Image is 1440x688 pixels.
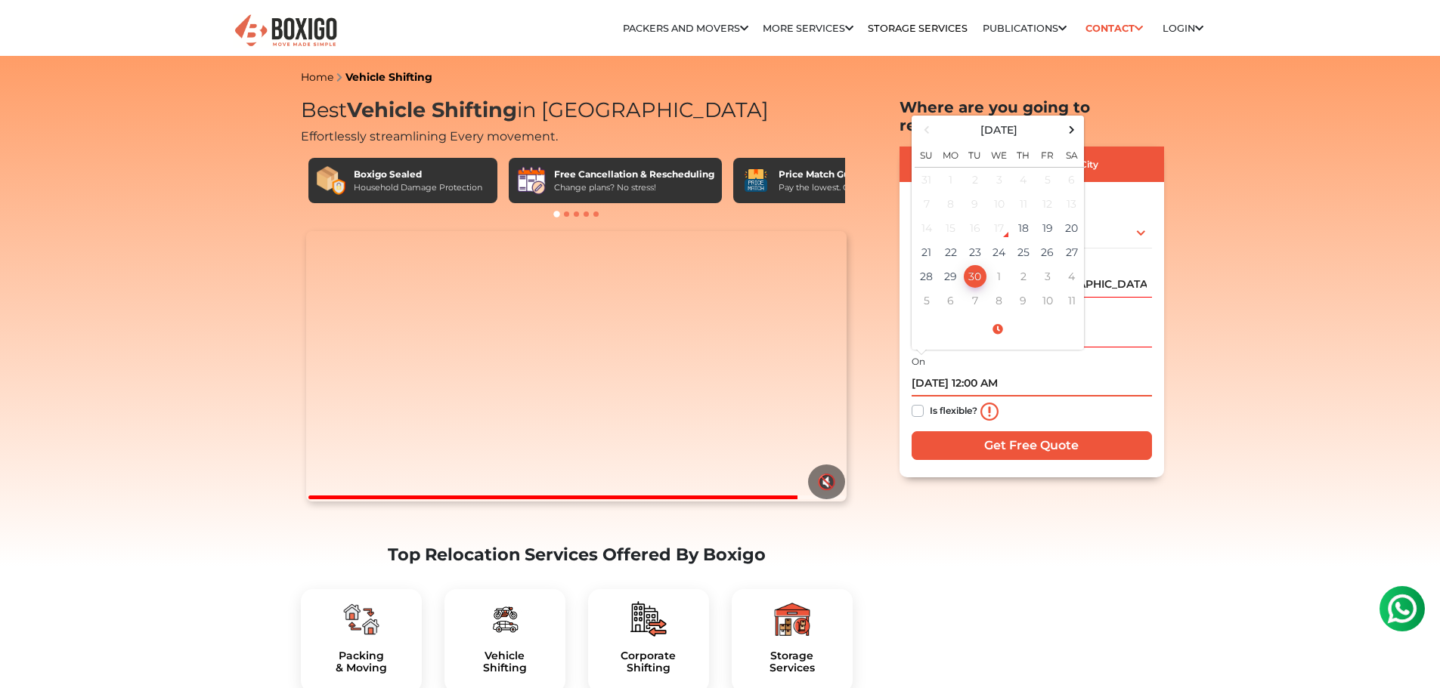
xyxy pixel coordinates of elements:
h2: Top Relocation Services Offered By Boxigo [301,545,853,565]
label: Is flexible? [930,402,977,418]
div: Free Cancellation & Rescheduling [554,168,714,181]
th: Select Month [939,119,1060,140]
a: Select Time [915,322,1081,336]
img: boxigo_packers_and_movers_plan [774,601,810,637]
th: We [987,140,1011,168]
th: Tu [963,140,987,168]
span: Effortlessly streamlining Every movement. [301,129,558,143]
div: Change plans? No stress! [554,181,714,194]
span: Next Month [1061,119,1082,140]
h1: Best in [GEOGRAPHIC_DATA] [301,98,853,123]
h5: Corporate Shifting [600,649,697,675]
h5: Storage Services [744,649,841,675]
h5: Vehicle Shifting [457,649,553,675]
a: StorageServices [744,649,841,675]
div: Household Damage Protection [354,181,482,194]
img: boxigo_packers_and_movers_plan [343,601,379,637]
img: whatsapp-icon.svg [15,15,45,45]
a: Packing& Moving [313,649,410,675]
a: Storage Services [868,23,968,34]
input: Moving date [912,370,1152,396]
img: Price Match Guarantee [741,165,771,196]
video: Your browser does not support the video tag. [306,231,847,501]
th: Th [1011,140,1036,168]
img: Boxigo [233,13,339,50]
th: Fr [1036,140,1060,168]
a: Login [1163,23,1203,34]
a: VehicleShifting [457,649,553,675]
th: Sa [1060,140,1084,168]
a: Publications [983,23,1067,34]
div: 17 [988,217,1011,239]
a: More services [763,23,853,34]
img: boxigo_packers_and_movers_plan [487,601,523,637]
th: Su [915,140,939,168]
img: Boxigo Sealed [316,165,346,196]
input: Get Free Quote [912,431,1152,460]
h5: Packing & Moving [313,649,410,675]
label: On [912,355,925,369]
a: Home [301,70,333,84]
span: Vehicle Shifting [347,97,517,122]
h2: Where are you going to relocate? [900,98,1164,134]
a: CorporateShifting [600,649,697,675]
div: Price Match Guarantee [779,168,893,181]
img: Free Cancellation & Rescheduling [516,165,547,196]
div: Boxigo Sealed [354,168,482,181]
a: Vehicle Shifting [345,70,432,84]
button: 🔇 [808,464,845,499]
img: info [980,403,999,421]
div: Pay the lowest. Guaranteed! [779,181,893,194]
a: Packers and Movers [623,23,748,34]
span: Previous Month [916,119,937,140]
a: Contact [1081,17,1148,40]
img: boxigo_packers_and_movers_plan [630,601,667,637]
th: Mo [939,140,963,168]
